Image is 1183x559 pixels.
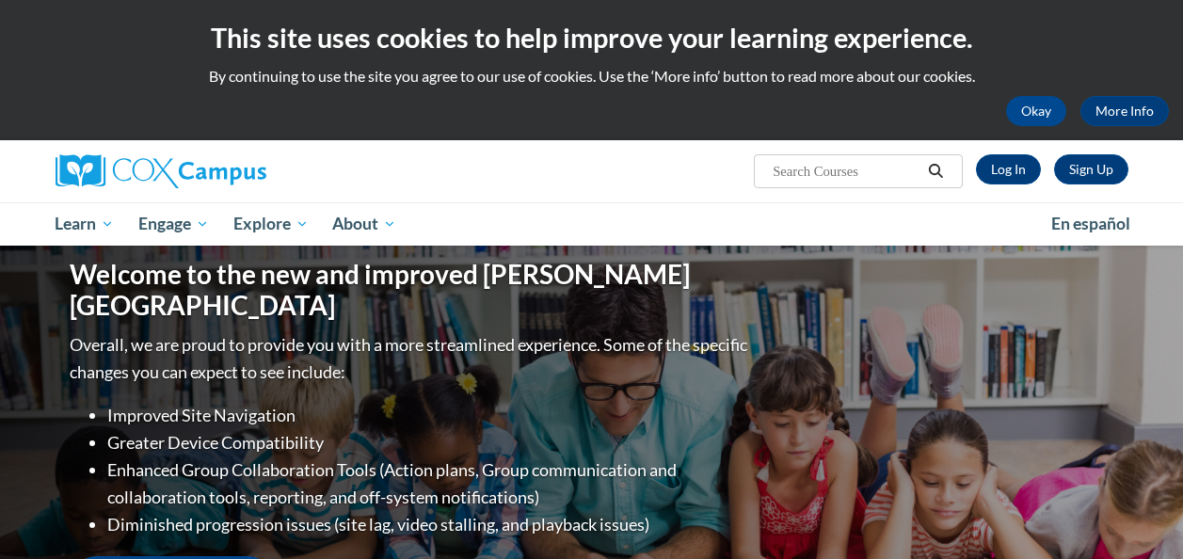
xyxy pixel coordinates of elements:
[221,202,321,246] a: Explore
[1039,204,1143,244] a: En español
[107,402,752,429] li: Improved Site Navigation
[70,331,752,386] p: Overall, we are proud to provide you with a more streamlined experience. Some of the specific cha...
[1006,96,1066,126] button: Okay
[332,213,396,235] span: About
[107,429,752,456] li: Greater Device Compatibility
[14,19,1169,56] h2: This site uses cookies to help improve your learning experience.
[70,259,752,322] h1: Welcome to the new and improved [PERSON_NAME][GEOGRAPHIC_DATA]
[1080,96,1169,126] a: More Info
[1108,484,1168,544] iframe: Button to launch messaging window
[1054,154,1128,184] a: Register
[107,456,752,511] li: Enhanced Group Collaboration Tools (Action plans, Group communication and collaboration tools, re...
[138,213,209,235] span: Engage
[56,154,266,188] img: Cox Campus
[233,213,309,235] span: Explore
[107,511,752,538] li: Diminished progression issues (site lag, video stalling, and playback issues)
[14,66,1169,87] p: By continuing to use the site you agree to our use of cookies. Use the ‘More info’ button to read...
[771,160,921,183] input: Search Courses
[320,202,408,246] a: About
[126,202,221,246] a: Engage
[43,202,127,246] a: Learn
[976,154,1041,184] a: Log In
[56,154,394,188] a: Cox Campus
[41,202,1143,246] div: Main menu
[1051,214,1130,233] span: En español
[921,160,950,183] button: Search
[55,213,114,235] span: Learn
